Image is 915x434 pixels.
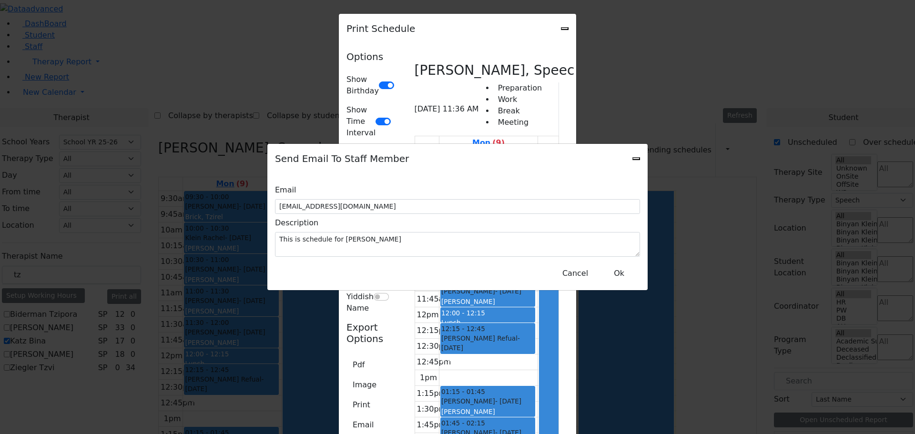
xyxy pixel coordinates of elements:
label: Description [275,214,318,232]
label: Email [275,181,296,199]
button: Close [632,157,640,160]
h5: Send Email To Staff Member [275,151,409,166]
button: Close [556,264,594,283]
button: Close [602,264,636,283]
